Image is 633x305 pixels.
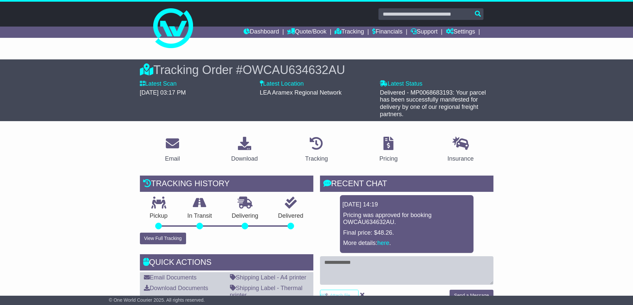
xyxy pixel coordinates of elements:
a: Shipping Label - Thermal printer [230,285,303,299]
div: Download [231,154,258,163]
p: In Transit [177,212,222,220]
a: here [377,240,389,246]
span: OWCAU634632AU [243,63,345,77]
span: LEA Aramex Regional Network [260,89,342,96]
p: Final price: $48.26. [343,229,470,237]
p: Pricing was approved for booking OWCAU634632AU. [343,212,470,226]
a: Financials [372,27,402,38]
a: Settings [446,27,475,38]
label: Latest Location [260,80,304,88]
a: Pricing [375,134,402,166]
p: More details: . [343,240,470,247]
a: Download Documents [144,285,208,291]
div: Pricing [379,154,398,163]
a: Quote/Book [287,27,326,38]
div: Email [165,154,180,163]
a: Tracking [301,134,332,166]
a: Shipping Label - A4 printer [230,274,306,281]
a: Download [227,134,262,166]
span: Delivered - MP0068683193: Your parcel has been successfully manifested for delivery by one of our... [380,89,486,117]
button: Send a Message [450,290,493,301]
div: Tracking [305,154,328,163]
div: Insurance [448,154,474,163]
p: Delivered [268,212,313,220]
label: Latest Status [380,80,422,88]
div: Tracking history [140,176,313,193]
div: Quick Actions [140,254,313,272]
div: Tracking Order # [140,63,493,77]
a: Dashboard [244,27,279,38]
a: Email Documents [144,274,197,281]
a: Insurance [443,134,478,166]
a: Email [160,134,184,166]
a: Tracking [335,27,364,38]
div: RECENT CHAT [320,176,493,193]
p: Pickup [140,212,178,220]
label: Latest Scan [140,80,177,88]
p: Delivering [222,212,268,220]
button: View Full Tracking [140,233,186,244]
a: Support [411,27,438,38]
span: © One World Courier 2025. All rights reserved. [109,297,205,303]
span: [DATE] 03:17 PM [140,89,186,96]
div: [DATE] 14:19 [343,201,471,208]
